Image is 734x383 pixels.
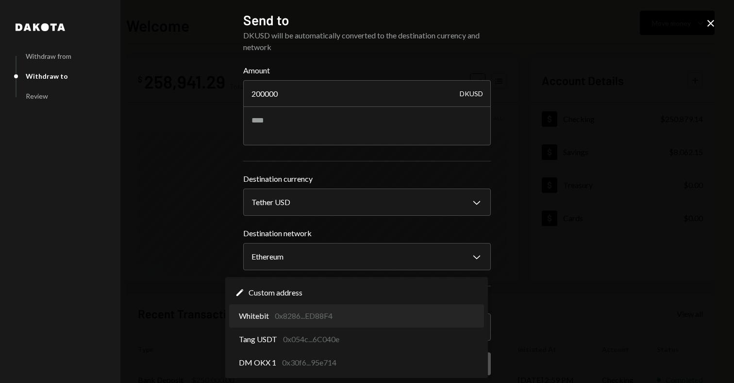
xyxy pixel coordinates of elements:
[239,333,277,345] span: Tang USDT
[26,72,68,80] div: Withdraw to
[243,227,491,239] label: Destination network
[26,92,48,100] div: Review
[243,80,491,107] input: Enter amount
[282,357,336,368] div: 0x30f6...95e714
[243,243,491,270] button: Destination network
[239,357,276,368] span: DM OKX 1
[243,65,491,76] label: Amount
[249,287,302,298] span: Custom address
[275,310,333,322] div: 0x8286...ED88F4
[243,30,491,53] div: DKUSD will be automatically converted to the destination currency and network
[243,189,491,216] button: Destination currency
[26,52,71,60] div: Withdraw from
[460,80,483,107] div: DKUSD
[283,333,339,345] div: 0x054c...6C040e
[243,173,491,185] label: Destination currency
[243,11,491,30] h2: Send to
[239,310,269,322] span: Whitebit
